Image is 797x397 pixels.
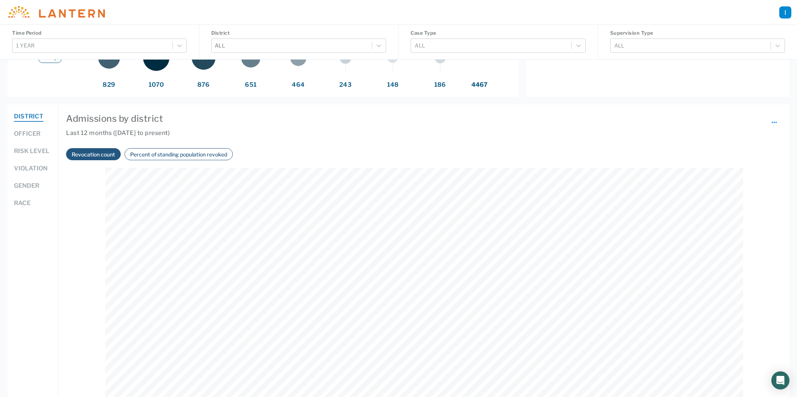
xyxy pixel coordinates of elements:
h4: Case Type [411,29,585,37]
h4: Time Period [12,29,187,37]
h4: Supervision Type [610,29,785,37]
button: Risk level [14,147,49,156]
h4: District [211,29,386,37]
button: District [14,112,43,122]
span: ... [771,114,777,125]
span: 829 [85,80,132,89]
span: 1070 [132,80,180,89]
button: Percent of standing population revoked [128,150,229,159]
span: 186 [417,80,464,89]
span: 876 [180,80,227,89]
button: Race [14,199,31,208]
h4: Admissions by district [66,112,782,126]
div: Open Intercom Messenger [771,371,789,389]
span: 148 [369,80,416,89]
button: Violation [14,164,48,174]
span: 4467 [471,81,488,88]
button: ... [766,112,782,128]
h6: Last 12 months ([DATE] to present) [66,129,782,145]
span: 243 [322,80,369,89]
div: ALL [212,39,372,52]
img: Lantern [6,6,105,18]
span: 651 [227,80,274,89]
button: Officer [14,129,40,139]
button: Gender [14,181,39,191]
span: 464 [274,80,322,89]
button: Revocation count [69,150,117,159]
